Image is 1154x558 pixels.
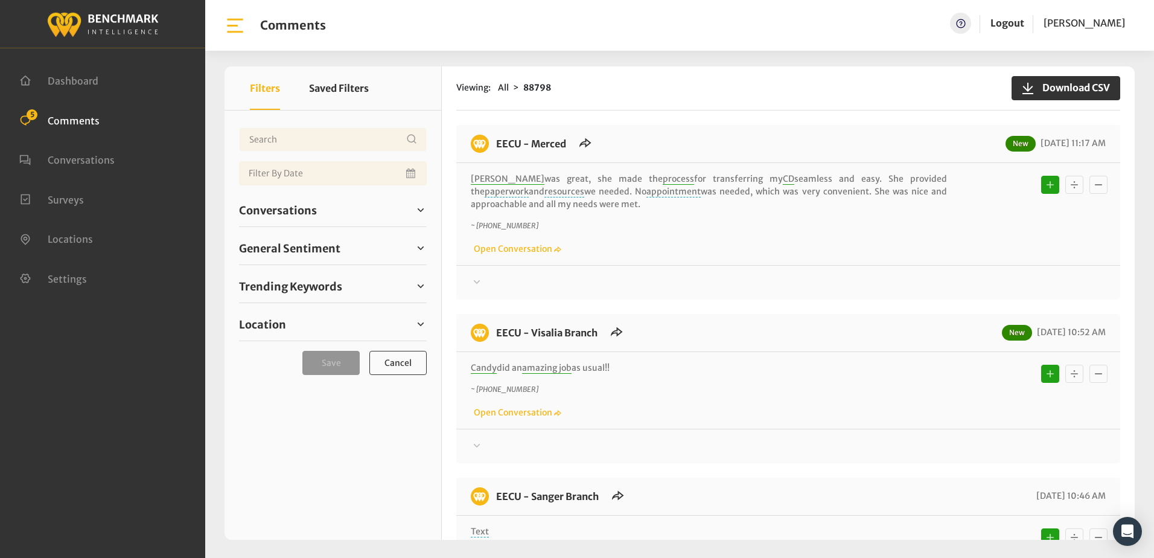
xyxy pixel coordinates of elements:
span: 5 [27,109,37,120]
span: [DATE] 11:17 AM [1038,138,1106,149]
div: Open Intercom Messenger [1113,517,1142,546]
span: [DATE] 10:46 AM [1033,490,1106,501]
button: Saved Filters [309,66,369,110]
h6: EECU - Sanger Branch [489,487,606,505]
span: [PERSON_NAME] [471,173,544,185]
img: benchmark [471,135,489,153]
a: General Sentiment [239,239,427,257]
span: Download CSV [1035,80,1110,95]
div: Basic example [1038,173,1111,197]
div: Basic example [1038,525,1111,550]
a: EECU - Sanger Branch [496,490,599,502]
a: Logout [990,17,1024,29]
a: Settings [19,272,87,284]
span: Surveys [48,193,84,205]
button: Cancel [369,351,427,375]
span: appointment [646,186,701,197]
a: Dashboard [19,74,98,86]
span: process [663,173,694,185]
span: Candy [471,362,497,374]
span: Comments [48,114,100,126]
span: Conversations [239,202,317,219]
p: was great, she made the for transferring my seamless and easy. She provided the and we needed. No... [471,173,947,211]
a: Logout [990,13,1024,34]
span: Trending Keywords [239,278,342,295]
span: resources [544,186,584,197]
h1: Comments [260,18,326,33]
span: Settings [48,272,87,284]
span: Location [239,316,286,333]
button: Filters [250,66,280,110]
a: EECU - Visalia Branch [496,327,598,339]
a: Trending Keywords [239,277,427,295]
span: Locations [48,233,93,245]
span: paperwork [485,186,529,197]
a: EECU - Merced [496,138,566,150]
span: New [1006,136,1036,152]
img: benchmark [46,9,159,39]
span: CD [783,173,794,185]
a: Open Conversation [471,243,561,254]
span: Dashboard [48,75,98,87]
a: Conversations [19,153,115,165]
button: Open Calendar [404,161,419,185]
span: amazing job [522,362,572,374]
a: Location [239,315,427,333]
a: [PERSON_NAME] [1044,13,1125,34]
span: [PERSON_NAME] [1044,17,1125,29]
div: Basic example [1038,362,1111,386]
span: [DATE] 10:52 AM [1034,327,1106,338]
strong: 88798 [523,82,551,93]
p: did an as usual!! [471,362,947,374]
span: Conversations [48,154,115,166]
span: Text [471,526,489,537]
a: Conversations [239,201,427,219]
i: ~ [PHONE_NUMBER] [471,221,538,230]
span: Viewing: [456,82,491,94]
span: All [498,82,509,93]
img: benchmark [471,324,489,342]
input: Date range input field [239,161,427,185]
a: Surveys [19,193,84,205]
input: Username [239,127,427,152]
h6: EECU - Visalia Branch [489,324,605,342]
a: Open Conversation [471,407,561,418]
a: Comments 5 [19,114,100,126]
img: bar [225,15,246,36]
span: General Sentiment [239,240,340,257]
h6: EECU - Merced [489,135,573,153]
a: Locations [19,232,93,244]
i: ~ [PHONE_NUMBER] [471,385,538,394]
img: benchmark [471,487,489,505]
span: New [1002,325,1032,341]
button: Download CSV [1012,76,1120,100]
